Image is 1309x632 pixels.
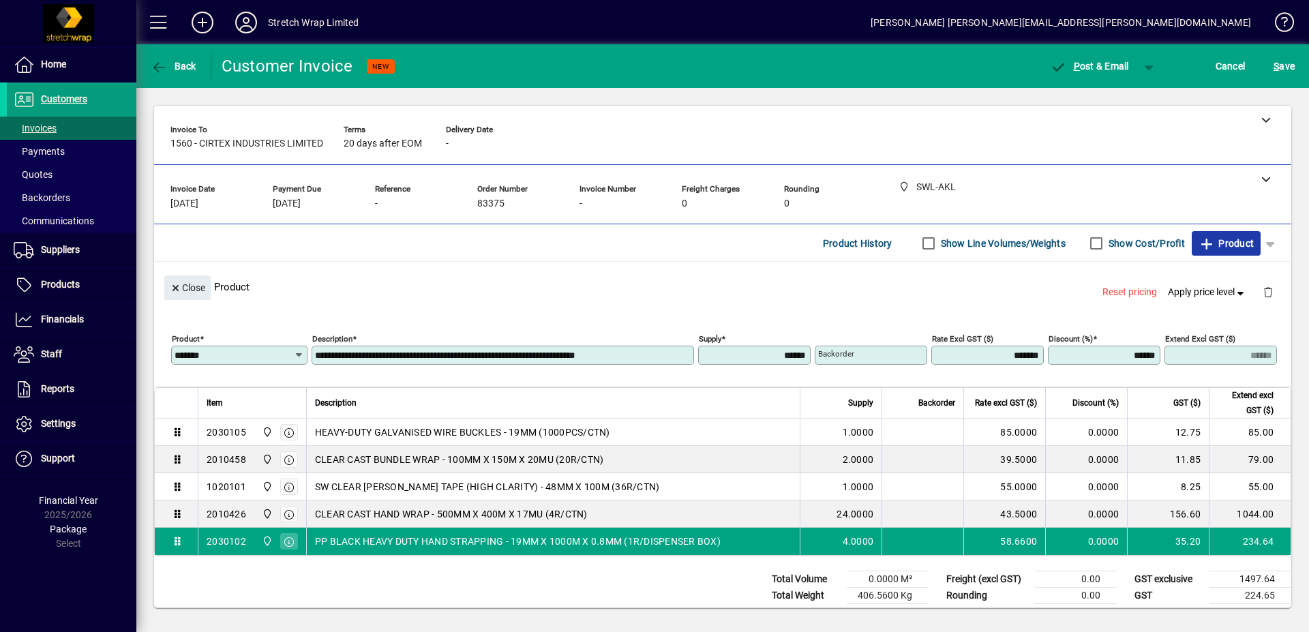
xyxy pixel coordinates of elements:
[315,395,357,410] span: Description
[1127,528,1209,555] td: 35.20
[1265,3,1292,47] a: Knowledge Base
[7,186,136,209] a: Backorders
[1127,500,1209,528] td: 156.60
[41,418,76,429] span: Settings
[1097,280,1162,305] button: Reset pricing
[699,334,721,344] mat-label: Supply
[1218,388,1274,418] span: Extend excl GST ($)
[136,54,211,78] app-page-header-button: Back
[14,123,57,134] span: Invoices
[7,48,136,82] a: Home
[268,12,359,33] div: Stretch Wrap Limited
[7,303,136,337] a: Financials
[682,198,687,209] span: 0
[1274,55,1295,77] span: ave
[151,61,196,72] span: Back
[1173,395,1201,410] span: GST ($)
[1045,473,1127,500] td: 0.0000
[258,479,274,494] span: SWL-AKL
[172,334,200,344] mat-label: Product
[312,334,352,344] mat-label: Description
[843,480,874,494] span: 1.0000
[765,588,847,604] td: Total Weight
[41,279,80,290] span: Products
[1209,604,1291,621] td: 1722.29
[258,507,274,522] span: SWL-AKL
[1209,571,1291,588] td: 1497.64
[372,62,389,71] span: NEW
[1035,571,1117,588] td: 0.00
[1127,446,1209,473] td: 11.85
[843,425,874,439] span: 1.0000
[7,209,136,232] a: Communications
[1252,275,1284,308] button: Delete
[258,534,274,549] span: SWL-AKL
[154,262,1291,312] div: Product
[207,535,246,548] div: 2030102
[50,524,87,535] span: Package
[938,237,1066,250] label: Show Line Volumes/Weights
[39,495,98,506] span: Financial Year
[1209,419,1291,446] td: 85.00
[1212,54,1249,78] button: Cancel
[1049,334,1093,344] mat-label: Discount (%)
[161,281,214,293] app-page-header-button: Close
[170,138,323,149] span: 1560 - CIRTEX INDUSTRIES LIMITED
[207,453,246,466] div: 2010458
[14,192,70,203] span: Backorders
[932,334,993,344] mat-label: Rate excl GST ($)
[817,231,898,256] button: Product History
[765,571,847,588] td: Total Volume
[939,571,1035,588] td: Freight (excl GST)
[164,275,211,300] button: Close
[7,442,136,476] a: Support
[1043,54,1136,78] button: Post & Email
[446,138,449,149] span: -
[1102,285,1157,299] span: Reset pricing
[14,215,94,226] span: Communications
[207,395,223,410] span: Item
[1035,588,1117,604] td: 0.00
[258,452,274,467] span: SWL-AKL
[1045,500,1127,528] td: 0.0000
[207,425,246,439] div: 2030105
[315,480,660,494] span: SW CLEAR [PERSON_NAME] TAPE (HIGH CLARITY) - 48MM X 100M (36R/CTN)
[972,507,1037,521] div: 43.5000
[7,233,136,267] a: Suppliers
[1045,528,1127,555] td: 0.0000
[918,395,955,410] span: Backorder
[315,453,604,466] span: CLEAR CAST BUNDLE WRAP - 100MM X 150M X 20MU (20R/CTN)
[972,453,1037,466] div: 39.5000
[41,59,66,70] span: Home
[1168,285,1247,299] span: Apply price level
[1209,446,1291,473] td: 79.00
[1209,473,1291,500] td: 55.00
[1209,588,1291,604] td: 224.65
[170,198,198,209] span: [DATE]
[41,453,75,464] span: Support
[1127,473,1209,500] td: 8.25
[7,140,136,163] a: Payments
[375,198,378,209] span: -
[41,348,62,359] span: Staff
[1165,334,1235,344] mat-label: Extend excl GST ($)
[847,588,929,604] td: 406.5600 Kg
[181,10,224,35] button: Add
[14,146,65,157] span: Payments
[224,10,268,35] button: Profile
[207,507,246,521] div: 2010426
[7,407,136,441] a: Settings
[972,480,1037,494] div: 55.0000
[7,268,136,302] a: Products
[7,163,136,186] a: Quotes
[41,93,87,104] span: Customers
[1074,61,1080,72] span: P
[1045,419,1127,446] td: 0.0000
[848,395,873,410] span: Supply
[7,372,136,406] a: Reports
[843,453,874,466] span: 2.0000
[1072,395,1119,410] span: Discount (%)
[1128,588,1209,604] td: GST
[344,138,422,149] span: 20 days after EOM
[7,337,136,372] a: Staff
